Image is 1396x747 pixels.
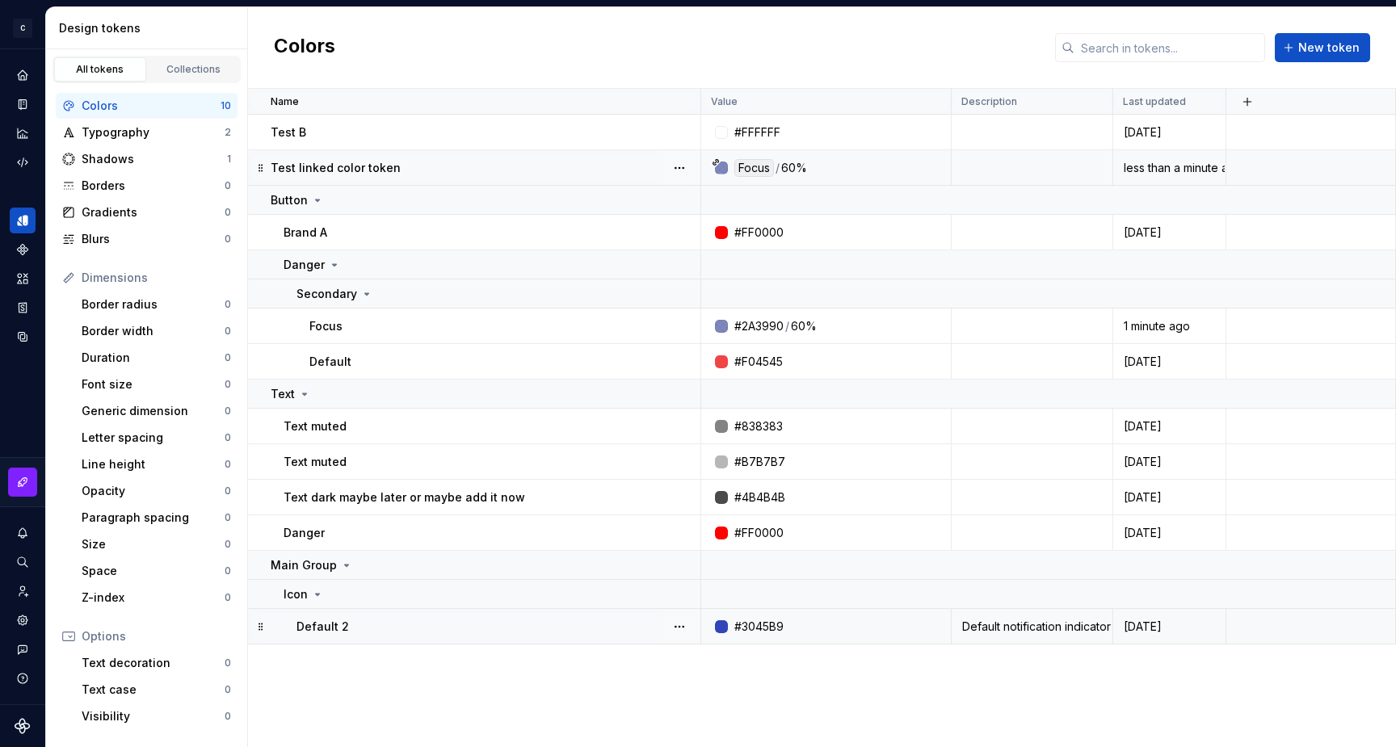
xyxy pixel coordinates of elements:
div: 0 [225,564,231,577]
div: Paragraph spacing [82,510,225,526]
div: 0 [225,325,231,338]
div: less than a minute ago [1114,160,1225,176]
div: 60% [781,159,807,177]
button: Notifications [10,520,36,546]
a: Data sources [10,324,36,350]
div: 1 minute ago [1114,318,1225,334]
span: New token [1298,40,1360,56]
div: 0 [225,431,231,444]
div: 0 [225,378,231,391]
div: Colors [82,98,221,114]
button: Search ⌘K [10,549,36,575]
div: Generic dimension [82,403,225,419]
a: Letter spacing0 [75,425,238,451]
div: Typography [82,124,225,141]
div: [DATE] [1114,124,1225,141]
div: Z-index [82,590,225,606]
a: Border radius0 [75,292,238,317]
div: Design tokens [10,208,36,233]
a: Home [10,62,36,88]
p: Focus [309,318,343,334]
div: 0 [225,206,231,219]
a: Code automation [10,149,36,175]
div: Letter spacing [82,430,225,446]
a: Components [10,237,36,262]
p: Brand A [284,225,327,241]
a: Colors10 [56,93,238,119]
div: Options [82,628,231,644]
a: Z-index0 [75,585,238,611]
button: Contact support [10,636,36,662]
a: Text decoration0 [75,650,238,676]
div: Blurs [82,231,225,247]
div: Gradients [82,204,225,220]
div: #838383 [734,418,783,434]
a: Line height0 [75,451,238,477]
div: Duration [82,350,225,366]
div: 0 [225,710,231,723]
div: 0 [225,233,231,246]
div: 0 [225,683,231,696]
div: 0 [225,591,231,604]
div: 0 [225,657,231,669]
div: Documentation [10,91,36,117]
a: Paragraph spacing0 [75,505,238,531]
a: Storybook stories [10,295,36,321]
p: Test linked color token [271,160,401,176]
p: Last updated [1123,95,1186,108]
a: Generic dimension0 [75,398,238,424]
p: Danger [284,525,325,541]
div: Invite team [10,578,36,604]
div: 2 [225,126,231,139]
div: Design tokens [59,20,241,36]
p: Name [271,95,299,108]
div: [DATE] [1114,525,1225,541]
a: Gradients0 [56,199,238,225]
div: #FFFFFF [734,124,780,141]
div: 0 [225,458,231,471]
a: Visibility0 [75,703,238,729]
div: 0 [225,511,231,524]
div: Size [82,536,225,552]
button: New token [1275,33,1370,62]
h2: Colors [274,33,335,62]
p: Text muted [284,418,347,434]
div: Borders [82,178,225,194]
div: Font size [82,376,225,392]
div: Dimensions [82,270,231,286]
a: Borders0 [56,173,238,199]
a: Text case0 [75,677,238,703]
div: #F04545 [734,354,783,370]
a: Settings [10,607,36,633]
p: Danger [284,257,325,273]
div: Border width [82,323,225,339]
div: #4B4B4B [734,489,785,506]
p: Icon [284,586,308,602]
div: [DATE] [1114,619,1225,635]
div: / [785,318,789,334]
div: 1 [227,153,231,166]
div: Border radius [82,296,225,313]
a: Border width0 [75,318,238,344]
svg: Supernova Logo [15,718,31,734]
div: #B7B7B7 [734,454,785,470]
a: Font size0 [75,371,238,397]
div: 0 [225,405,231,418]
div: Assets [10,266,36,292]
p: Default [309,354,351,370]
a: Opacity0 [75,478,238,504]
div: 60% [791,318,817,334]
button: C [3,10,42,45]
p: Default 2 [296,619,349,635]
div: Collections [153,63,234,76]
div: #FF0000 [734,525,784,541]
p: Secondary [296,286,357,302]
div: All tokens [60,63,141,76]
